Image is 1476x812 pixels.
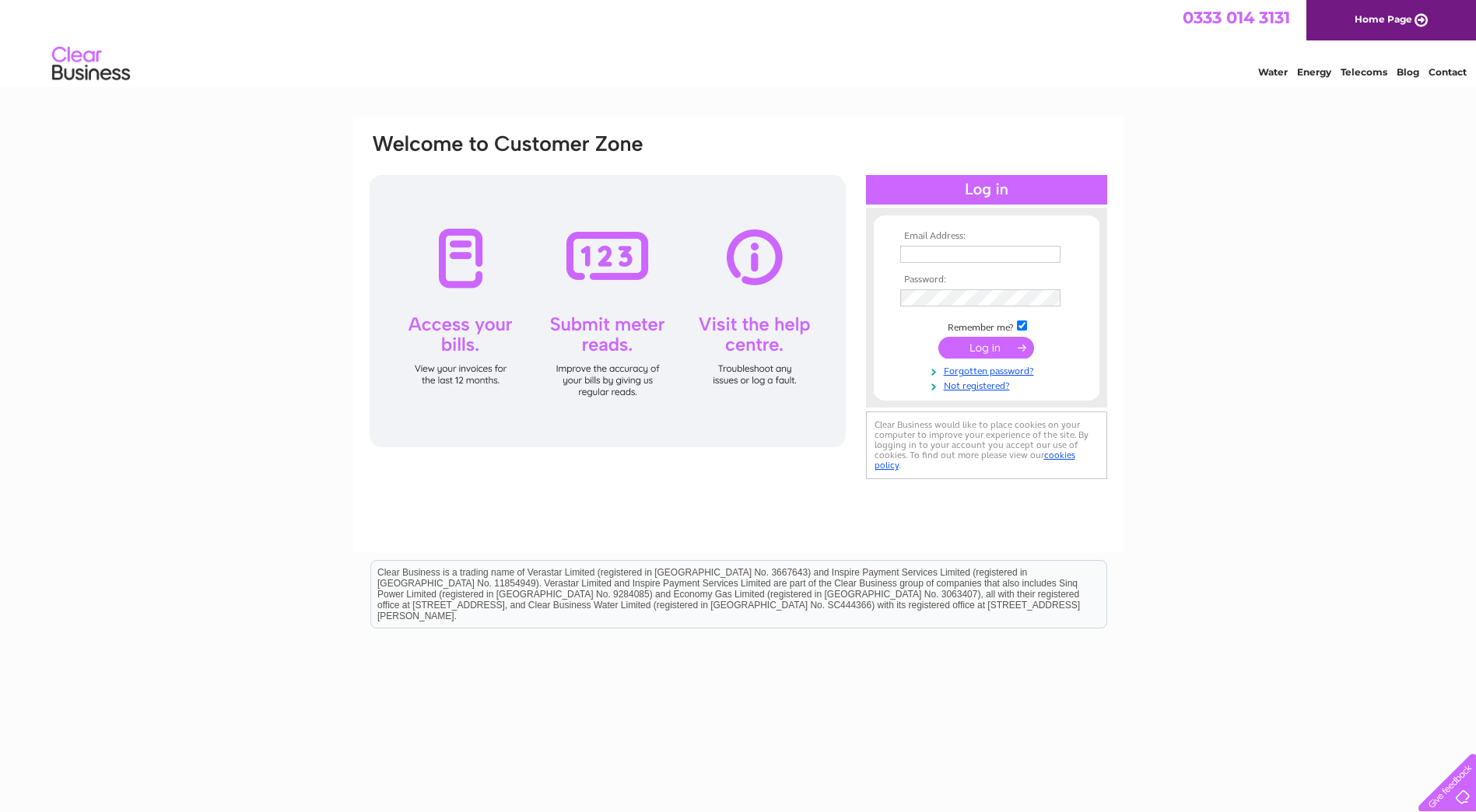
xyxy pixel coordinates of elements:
th: Password: [896,275,1077,285]
a: Telecoms [1341,66,1387,78]
a: Blog [1397,66,1419,78]
th: Email Address: [896,231,1077,242]
a: Water [1258,66,1288,78]
a: Not registered? [900,377,1077,392]
img: logo.png [51,40,131,88]
a: Contact [1429,66,1467,78]
td: Remember me? [896,318,1077,334]
div: Clear Business would like to place cookies on your computer to improve your experience of the sit... [866,411,1107,479]
input: Submit [938,337,1034,359]
a: Forgotten password? [900,362,1077,377]
a: 0333 014 3131 [1183,8,1290,27]
div: Clear Business is a trading name of Verastar Limited (registered in [GEOGRAPHIC_DATA] No. 3667643... [371,9,1106,75]
a: cookies policy [875,450,1075,471]
a: Energy [1297,66,1331,78]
